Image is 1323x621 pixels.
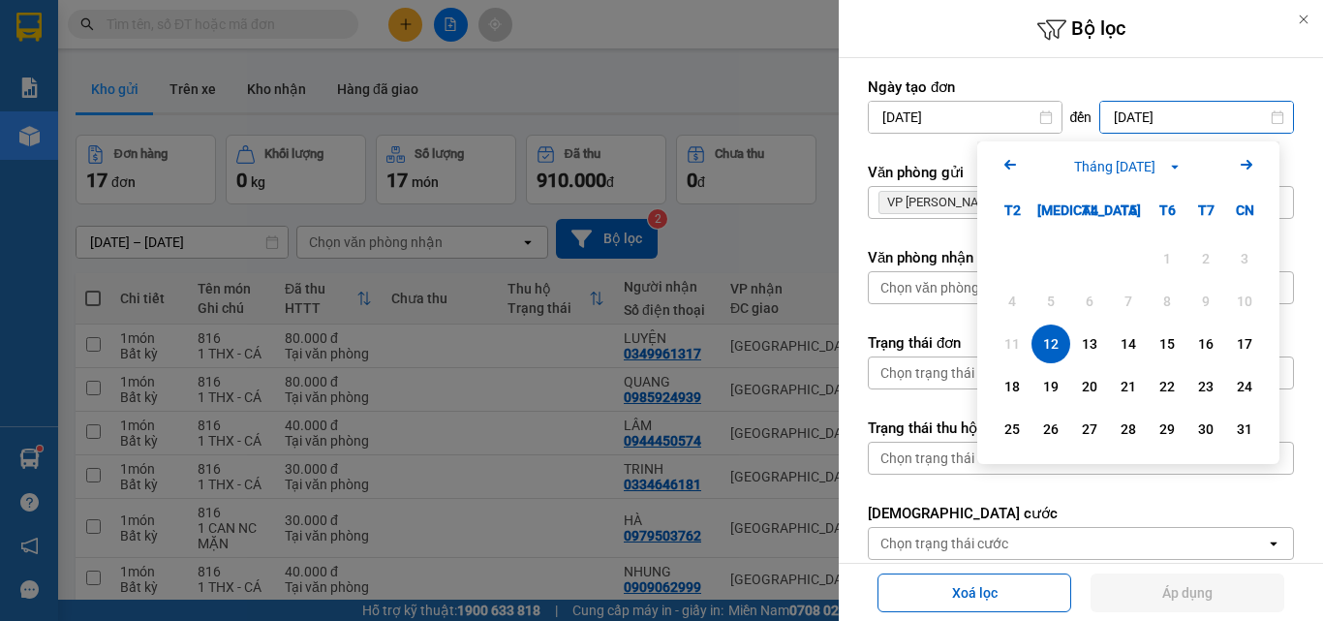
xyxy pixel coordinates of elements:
div: Choose Thứ Sáu, tháng 08 29 2025. It's available. [1148,410,1186,449]
div: Choose Thứ Bảy, tháng 08 16 2025. It's available. [1186,325,1225,363]
div: Chọn trạng thái [880,363,974,383]
button: Tháng [DATE] [1068,156,1188,177]
div: 4 [999,290,1026,313]
div: Choose Chủ Nhật, tháng 08 17 2025. It's available. [1225,325,1264,363]
div: 1 [1154,247,1181,270]
h6: Bộ lọc [839,15,1323,45]
div: Choose Thứ Hai, tháng 08 25 2025. It's available. [993,410,1031,449]
div: Choose Thứ Năm, tháng 08 14 2025. It's available. [1109,325,1148,363]
div: [MEDICAL_DATA] [1031,191,1070,230]
div: Calendar. [977,141,1279,464]
div: 14 [1115,332,1142,356]
div: 27 [1076,418,1103,441]
div: 23 [1192,375,1219,398]
div: Choose Thứ Tư, tháng 08 27 2025. It's available. [1070,410,1109,449]
div: 3 [1231,247,1258,270]
span: VP Phan Rí [887,195,999,210]
div: 17 [1231,332,1258,356]
div: Choose Thứ Ba, tháng 08 26 2025. It's available. [1031,410,1070,449]
div: T2 [993,191,1031,230]
div: Not available. Thứ Bảy, tháng 08 2 2025. [1186,239,1225,278]
input: Select a date. [869,102,1061,133]
div: 30 [1192,418,1219,441]
div: 19 [1037,375,1064,398]
div: Not available. Chủ Nhật, tháng 08 3 2025. [1225,239,1264,278]
div: Choose Thứ Sáu, tháng 08 22 2025. It's available. [1148,367,1186,406]
div: 26 [1037,418,1064,441]
label: Văn phòng nhận [868,248,1294,267]
div: Not available. Thứ Hai, tháng 08 11 2025. [993,325,1031,363]
div: 12 [1037,332,1064,356]
label: Văn phòng gửi [868,163,1294,182]
div: Not available. Thứ Năm, tháng 08 7 2025. [1109,282,1148,321]
div: 10 [1231,290,1258,313]
label: Trạng thái thu hộ [868,419,1294,438]
div: Not available. Thứ Hai, tháng 08 4 2025. [993,282,1031,321]
div: 22 [1154,375,1181,398]
div: T4 [1070,191,1109,230]
label: [DEMOGRAPHIC_DATA] cước [868,504,1294,523]
div: 25 [999,418,1026,441]
div: Choose Thứ Hai, tháng 08 18 2025. It's available. [993,367,1031,406]
div: 28 [1115,418,1142,441]
div: 18 [999,375,1026,398]
span: VP Phan Rí, close by backspace [878,191,1027,214]
div: 16 [1192,332,1219,356]
div: 9 [1192,290,1219,313]
div: 13 [1076,332,1103,356]
div: 11 [999,332,1026,356]
div: Not available. Thứ Ba, tháng 08 5 2025. [1031,282,1070,321]
div: Choose Thứ Sáu, tháng 08 15 2025. It's available. [1148,325,1186,363]
span: đến [1070,108,1092,127]
svg: Arrow Left [999,153,1022,176]
div: Choose Chủ Nhật, tháng 08 31 2025. It's available. [1225,410,1264,449]
div: CN [1225,191,1264,230]
div: 5 [1037,290,1064,313]
div: 31 [1231,418,1258,441]
div: Chọn văn phòng [880,278,979,297]
div: T7 [1186,191,1225,230]
div: T6 [1148,191,1186,230]
div: Choose Thứ Tư, tháng 08 13 2025. It's available. [1070,325,1109,363]
div: Choose Thứ Tư, tháng 08 20 2025. It's available. [1070,367,1109,406]
div: 7 [1115,290,1142,313]
div: 6 [1076,290,1103,313]
div: 20 [1076,375,1103,398]
button: Áp dụng [1091,574,1284,612]
div: Chọn trạng thái [880,449,974,468]
div: 29 [1154,418,1181,441]
label: Ngày tạo đơn [868,78,1294,97]
input: Select a date. [1100,102,1293,133]
div: Not available. Thứ Bảy, tháng 08 9 2025. [1186,282,1225,321]
button: Next month. [1235,153,1258,179]
div: Chọn trạng thái cước [880,534,1008,553]
div: Choose Thứ Năm, tháng 08 21 2025. It's available. [1109,367,1148,406]
div: Selected. Thứ Ba, tháng 08 12 2025. It's available. [1031,325,1070,363]
div: Choose Chủ Nhật, tháng 08 24 2025. It's available. [1225,367,1264,406]
div: T5 [1109,191,1148,230]
button: Previous month. [999,153,1022,179]
div: 21 [1115,375,1142,398]
div: Not available. Thứ Sáu, tháng 08 1 2025. [1148,239,1186,278]
div: Choose Thứ Ba, tháng 08 19 2025. It's available. [1031,367,1070,406]
button: Xoá lọc [877,574,1071,612]
div: Not available. Thứ Sáu, tháng 08 8 2025. [1148,282,1186,321]
label: Trạng thái đơn [868,333,1294,353]
div: Choose Thứ Năm, tháng 08 28 2025. It's available. [1109,410,1148,449]
div: Choose Thứ Bảy, tháng 08 30 2025. It's available. [1186,410,1225,449]
div: Not available. Thứ Tư, tháng 08 6 2025. [1070,282,1109,321]
div: 8 [1154,290,1181,313]
div: 24 [1231,375,1258,398]
div: 15 [1154,332,1181,356]
div: Not available. Chủ Nhật, tháng 08 10 2025. [1225,282,1264,321]
svg: Arrow Right [1235,153,1258,176]
div: Choose Thứ Bảy, tháng 08 23 2025. It's available. [1186,367,1225,406]
svg: open [1266,536,1281,551]
div: 2 [1192,247,1219,270]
